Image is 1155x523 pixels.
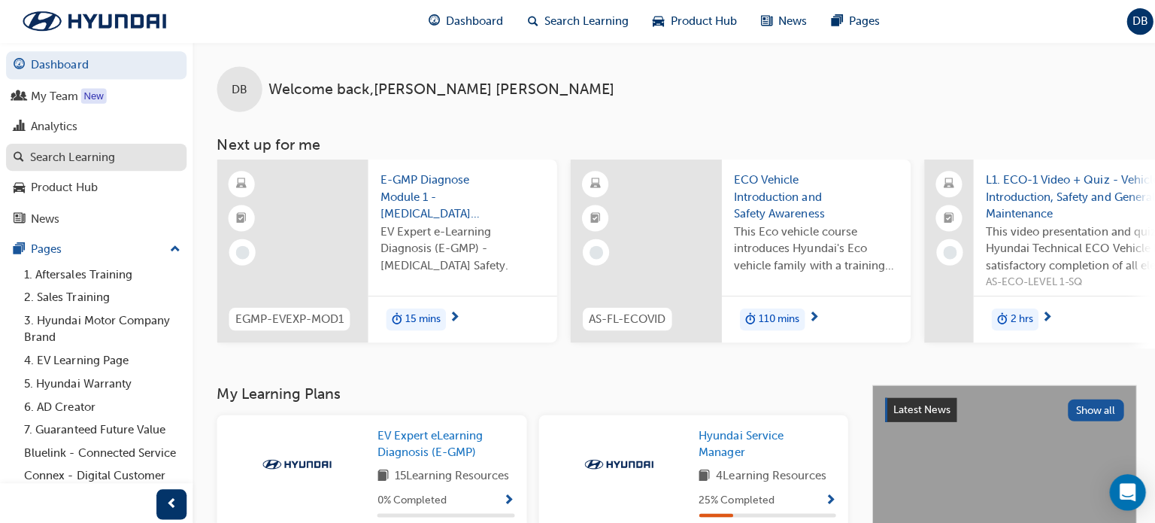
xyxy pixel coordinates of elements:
[31,178,97,196] div: Product Hub
[696,490,771,507] span: 25 % Completed
[375,425,512,459] a: EV Expert eLearning Diagnosis (E-GMP)
[6,48,186,234] button: DashboardMy TeamAnalyticsSearch LearningProduct HubNews
[501,489,512,508] button: Show Progress
[827,12,838,31] span: pages-icon
[501,492,512,506] span: Show Progress
[216,383,844,400] h3: My Learning Plans
[815,6,887,37] a: pages-iconPages
[6,234,186,262] button: Pages
[755,309,796,327] span: 110 mins
[804,310,815,324] span: next-icon
[938,245,952,258] span: learningRecordVerb_NONE-icon
[390,309,400,328] span: duration-icon
[254,455,337,470] img: Trak
[14,211,25,225] span: news-icon
[235,208,246,227] span: booktick-icon
[541,13,626,30] span: Search Learning
[80,88,106,103] div: Tooltip anchor
[18,462,186,502] a: Connex - Digital Customer Experience Management
[939,174,950,193] span: laptop-icon
[444,13,501,30] span: Dashboard
[447,310,458,324] span: next-icon
[14,59,25,72] span: guage-icon
[18,308,186,348] a: 3. Hyundai Motor Company Brand
[234,309,342,327] span: EGMP-EVEXP-MOD1
[587,208,598,227] span: booktick-icon
[587,245,600,258] span: learningRecordVerb_NONE-icon
[1126,13,1142,30] span: DB
[568,159,906,341] a: AS-FL-ECOVIDECO Vehicle Introduction and Safety AwarenessThis Eco vehicle course introduces Hyund...
[1121,8,1147,35] button: DB
[30,148,114,166] div: Search Learning
[745,6,815,37] a: news-iconNews
[992,309,1002,328] span: duration-icon
[713,465,823,484] span: 4 Learning Resources
[216,159,554,341] a: EGMP-EVEXP-MOD1E-GMP Diagnose Module 1 - [MEDICAL_DATA] SafetyEV Expert e-Learning Diagnosis (E-G...
[667,13,733,30] span: Product Hub
[730,222,894,273] span: This Eco vehicle course introduces Hyundai's Eco vehicle family with a training video presentatio...
[426,12,438,31] span: guage-icon
[6,204,186,232] a: News
[6,51,186,79] a: Dashboard
[378,171,542,222] span: E-GMP Diagnose Module 1 - [MEDICAL_DATA] Safety
[31,239,62,257] div: Pages
[6,112,186,140] a: Analytics
[6,173,186,201] a: Product Hub
[235,174,246,193] span: learningResourceType_ELEARNING-icon
[696,427,780,458] span: Hyundai Service Manager
[14,151,24,164] span: search-icon
[18,262,186,285] a: 1. Aftersales Training
[31,117,77,135] div: Analytics
[31,87,78,105] div: My Team
[513,6,638,37] a: search-iconSearch Learning
[939,208,950,227] span: booktick-icon
[6,143,186,171] a: Search Learning
[696,465,707,484] span: book-icon
[18,416,186,439] a: 7. Guaranteed Future Value
[18,284,186,308] a: 2. Sales Training
[820,489,832,508] button: Show Progress
[18,394,186,417] a: 6. AD Creator
[638,6,745,37] a: car-iconProduct Hub
[414,6,513,37] a: guage-iconDashboard
[375,427,480,458] span: EV Expert eLearning Diagnosis (E-GMP)
[375,465,387,484] span: book-icon
[14,242,25,255] span: pages-icon
[757,12,768,31] span: news-icon
[192,135,1155,153] h3: Next up for me
[587,174,598,193] span: learningResourceType_ELEARNING-icon
[18,370,186,394] a: 5. Hyundai Warranty
[14,181,25,194] span: car-icon
[741,309,752,328] span: duration-icon
[378,222,542,273] span: EV Expert e-Learning Diagnosis (E-GMP) - [MEDICAL_DATA] Safety.
[6,82,186,110] a: My Team
[18,348,186,371] a: 4. EV Learning Page
[393,465,507,484] span: 15 Learning Resources
[31,209,59,227] div: News
[820,492,832,506] span: Show Progress
[696,425,832,459] a: Hyundai Service Manager
[881,396,1118,420] a: Latest NewsShow all
[730,171,894,222] span: ECO Vehicle Introduction and Safety Awareness
[1063,397,1119,419] button: Show all
[844,13,875,30] span: Pages
[165,493,177,512] span: prev-icon
[375,490,444,507] span: 0 % Completed
[586,309,662,327] span: AS-FL-ECOVID
[525,12,535,31] span: search-icon
[267,81,611,98] span: Welcome back , [PERSON_NAME] [PERSON_NAME]
[1005,309,1028,327] span: 2 hrs
[1036,310,1047,324] span: next-icon
[235,245,248,258] span: learningRecordVerb_NONE-icon
[775,13,803,30] span: News
[18,439,186,463] a: Bluelink - Connected Service
[14,90,25,103] span: people-icon
[169,239,180,258] span: up-icon
[403,309,438,327] span: 15 mins
[574,455,657,470] img: Trak
[14,120,25,133] span: chart-icon
[8,5,180,37] img: Trak
[231,81,247,98] span: DB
